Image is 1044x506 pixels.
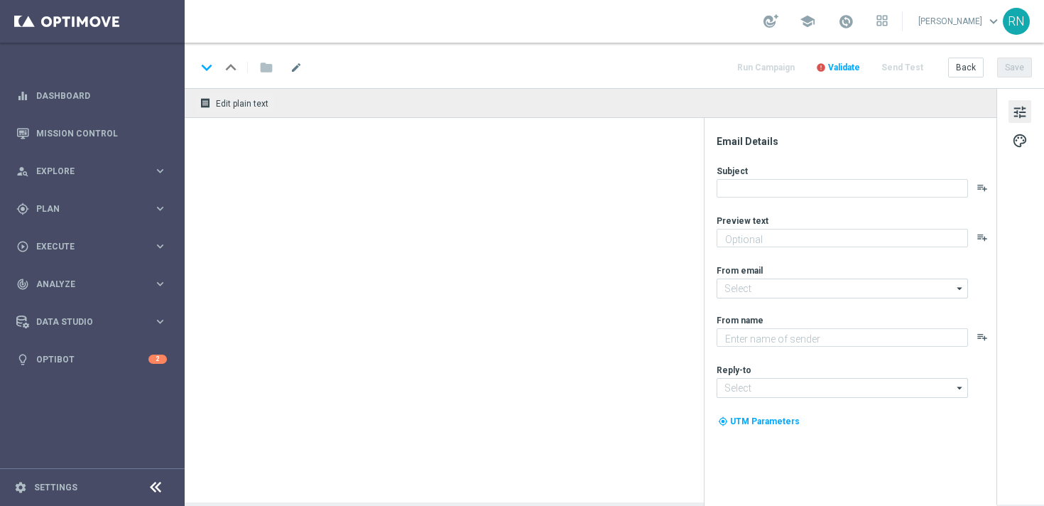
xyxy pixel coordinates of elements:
label: Subject [717,166,748,177]
span: keyboard_arrow_down [986,14,1001,29]
label: From email [717,265,763,276]
button: person_search Explore keyboard_arrow_right [16,166,168,177]
button: error Validate [814,58,862,77]
span: Explore [36,167,153,176]
input: Select [717,279,968,298]
i: gps_fixed [16,203,29,215]
i: keyboard_arrow_right [153,315,167,328]
button: Data Studio keyboard_arrow_right [16,316,168,328]
button: playlist_add [977,232,988,243]
div: Dashboard [16,77,167,114]
span: Analyze [36,280,153,289]
span: Execute [36,242,153,251]
label: Preview text [717,215,768,227]
button: track_changes Analyze keyboard_arrow_right [16,279,168,290]
a: [PERSON_NAME]keyboard_arrow_down [917,11,1003,32]
span: UTM Parameters [730,416,800,426]
i: keyboard_arrow_right [153,202,167,215]
input: Select [717,378,968,398]
span: mode_edit [290,61,303,74]
div: RN [1003,8,1030,35]
button: play_circle_outline Execute keyboard_arrow_right [16,241,168,252]
i: keyboard_arrow_right [153,164,167,178]
div: Plan [16,203,153,215]
i: play_circle_outline [16,240,29,253]
button: Mission Control [16,128,168,139]
button: lightbulb Optibot 2 [16,354,168,365]
button: playlist_add [977,331,988,343]
span: Validate [828,63,860,72]
div: Optibot [16,340,167,378]
i: settings [14,481,27,494]
a: Dashboard [36,77,167,114]
span: palette [1012,131,1028,150]
i: person_search [16,165,29,178]
i: receipt [200,97,211,109]
a: Optibot [36,340,148,378]
i: arrow_drop_down [953,379,967,397]
label: From name [717,315,763,326]
div: 2 [148,355,167,364]
a: Settings [34,483,77,492]
i: equalizer [16,90,29,102]
button: equalizer Dashboard [16,90,168,102]
button: Back [948,58,984,77]
span: Plan [36,205,153,213]
a: Mission Control [36,114,167,152]
span: Data Studio [36,318,153,326]
label: Reply-to [717,365,751,376]
i: keyboard_arrow_right [153,277,167,291]
div: Analyze [16,278,153,291]
button: gps_fixed Plan keyboard_arrow_right [16,203,168,215]
i: keyboard_arrow_right [153,239,167,253]
div: Explore [16,165,153,178]
i: error [816,63,826,72]
span: tune [1012,103,1028,122]
div: Execute [16,240,153,253]
i: track_changes [16,278,29,291]
button: palette [1008,129,1031,151]
button: tune [1008,100,1031,123]
i: keyboard_arrow_down [196,57,217,78]
div: Mission Control [16,114,167,152]
div: Data Studio [16,316,153,328]
button: playlist_add [977,182,988,193]
button: Save [997,58,1032,77]
i: lightbulb [16,353,29,366]
span: Edit plain text [216,99,268,109]
button: my_location UTM Parameters [717,414,801,429]
button: receipt Edit plain text [196,94,275,112]
span: school [800,14,815,29]
i: my_location [718,416,728,426]
div: Email Details [717,135,995,148]
i: arrow_drop_down [953,279,967,298]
